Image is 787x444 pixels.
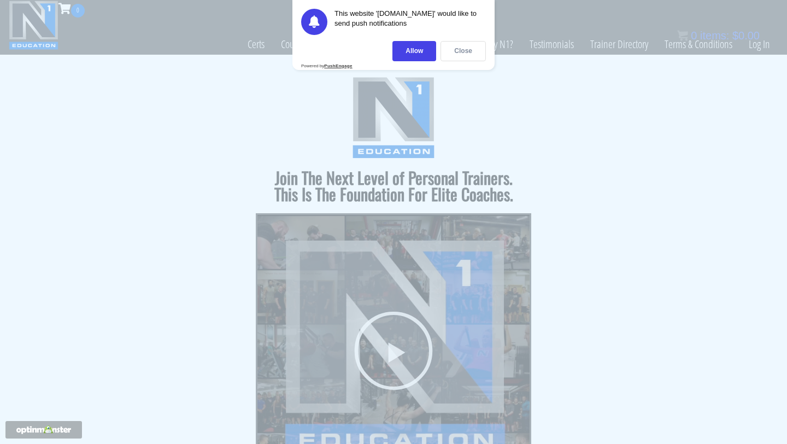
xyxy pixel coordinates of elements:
[301,63,353,68] div: Powered by
[392,41,436,61] div: Allow
[441,41,486,61] div: Close
[334,9,486,35] div: This website '[DOMAIN_NAME]' would like to send push notifications
[324,63,352,68] strong: PushEngage
[16,425,71,434] img: Powered by OptinMonster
